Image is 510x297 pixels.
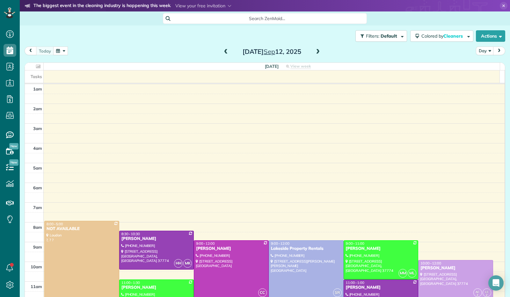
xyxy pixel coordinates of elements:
[443,33,464,39] span: Cleaners
[346,241,364,246] span: 9:00 - 11:00
[47,222,63,226] span: 8:00 - 5:00
[346,246,417,251] div: [PERSON_NAME]
[121,232,140,236] span: 8:30 - 10:30
[31,74,42,79] span: Tasks
[485,290,489,293] span: LC
[33,86,42,91] span: 1am
[33,126,42,131] span: 3am
[398,269,407,278] span: MM
[265,64,279,69] span: [DATE]
[264,47,275,55] span: Sep
[9,159,18,166] span: New
[174,259,183,268] span: HH
[33,225,42,230] span: 8am
[381,33,397,39] span: Default
[33,205,42,210] span: 7am
[408,269,416,278] span: ML
[476,47,494,55] button: Day
[121,280,140,285] span: 11:00 - 1:30
[31,284,42,289] span: 11am
[271,246,342,251] div: Lakeside Property Rentals
[183,259,192,268] span: MK
[420,261,441,265] span: 10:00 - 12:00
[33,106,42,111] span: 2am
[476,30,505,42] button: Actions
[121,285,192,290] div: [PERSON_NAME]
[33,146,42,151] span: 4am
[33,244,42,250] span: 9am
[9,143,18,149] span: New
[410,30,473,42] button: Colored byCleaners
[271,241,289,246] span: 9:00 - 12:00
[121,236,192,242] div: [PERSON_NAME]
[232,48,312,55] h2: [DATE] 12, 2025
[31,264,42,269] span: 10am
[33,3,171,10] strong: The biggest event in the cleaning industry is happening this week.
[196,246,267,251] div: [PERSON_NAME]
[46,226,117,232] div: NOT AVAILABLE
[196,241,215,246] span: 9:00 - 12:00
[420,265,491,271] div: [PERSON_NAME]
[258,288,267,297] span: CC
[346,285,417,290] div: [PERSON_NAME]
[33,185,42,190] span: 6am
[488,275,504,291] div: Open Intercom Messenger
[333,288,342,297] span: SR
[290,64,311,69] span: View week
[493,47,505,55] button: next
[33,165,42,170] span: 5am
[352,30,407,42] a: Filters: Default
[25,47,37,55] button: prev
[366,33,379,39] span: Filters:
[346,280,364,285] span: 11:00 - 1:00
[355,30,407,42] button: Filters: Default
[421,33,465,39] span: Colored by
[36,47,54,55] button: today
[476,290,479,293] span: AC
